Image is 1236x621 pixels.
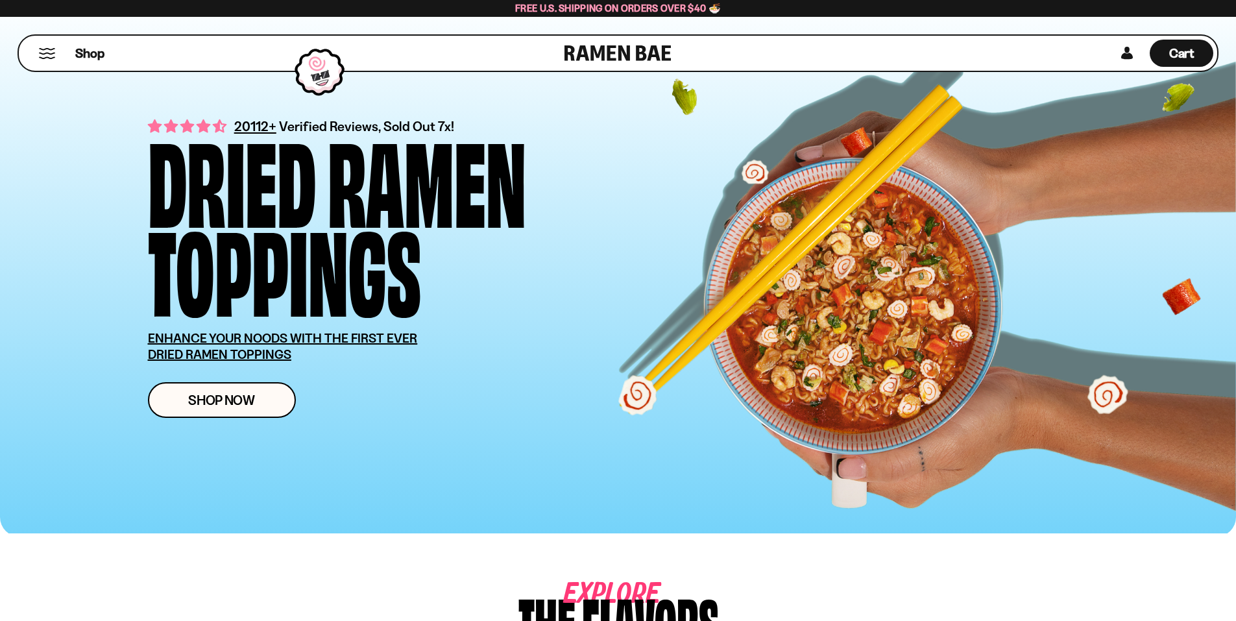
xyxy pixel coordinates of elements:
[75,40,104,67] a: Shop
[148,222,421,311] div: Toppings
[515,2,721,14] span: Free U.S. Shipping on Orders over $40 🍜
[328,133,526,222] div: Ramen
[148,330,418,362] u: ENHANCE YOUR NOODS WITH THE FIRST EVER DRIED RAMEN TOPPINGS
[38,48,56,59] button: Mobile Menu Trigger
[564,589,621,601] span: Explore
[1169,45,1194,61] span: Cart
[188,393,255,407] span: Shop Now
[148,382,296,418] a: Shop Now
[1150,36,1213,71] a: Cart
[75,45,104,62] span: Shop
[148,133,316,222] div: Dried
